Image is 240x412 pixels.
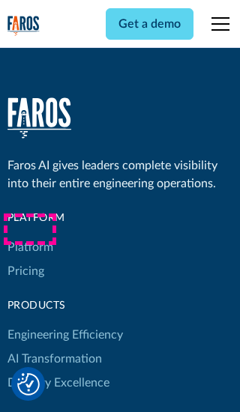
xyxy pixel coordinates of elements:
[7,157,233,193] div: Faros AI gives leaders complete visibility into their entire engineering operations.
[7,210,123,226] div: Platform
[17,373,40,396] img: Revisit consent button
[7,97,71,139] a: home
[7,235,53,259] a: Platform
[7,298,123,314] div: products
[7,323,123,347] a: Engineering Efficiency
[106,8,193,40] a: Get a demo
[17,373,40,396] button: Cookie Settings
[7,97,71,139] img: Faros Logo White
[7,371,109,395] a: Delivery Excellence
[7,16,40,37] img: Logo of the analytics and reporting company Faros.
[7,347,102,371] a: AI Transformation
[202,6,232,42] div: menu
[7,259,44,283] a: Pricing
[7,16,40,37] a: home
